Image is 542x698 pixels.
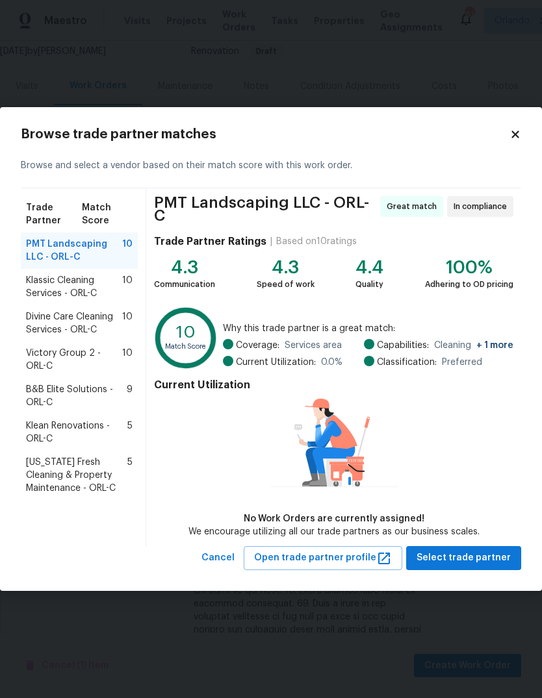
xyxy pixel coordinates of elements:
div: Adhering to OD pricing [425,278,513,291]
div: 4.3 [257,261,315,274]
button: Select trade partner [406,546,521,570]
span: Why this trade partner is a great match: [223,322,513,335]
span: 5 [127,419,133,445]
span: 10 [122,310,133,336]
span: Cancel [201,550,235,566]
h2: Browse trade partner matches [21,128,510,141]
span: 10 [122,274,133,300]
div: 4.4 [355,261,383,274]
div: 4.3 [154,261,215,274]
span: Open trade partner profile [254,550,392,566]
span: 9 [127,383,133,409]
div: 100% [425,261,513,274]
div: Browse and select a vendor based on their match score with this work order. [21,143,521,188]
span: PMT Landscaping LLC - ORL-C [26,238,122,264]
div: Communication [154,278,215,291]
span: 10 [122,238,133,264]
span: [US_STATE] Fresh Cleaning & Property Maintenance - ORL-C [26,456,127,495]
span: Cleaning [434,339,513,352]
span: PMT Landscaping LLC - ORL-C [154,196,376,222]
span: 5 [127,456,133,495]
span: 10 [122,347,133,373]
span: Preferred [442,356,482,369]
div: | [266,235,276,248]
span: Capabilities: [377,339,429,352]
span: Current Utilization: [236,356,316,369]
span: Match Score [82,201,133,227]
text: Match Score [165,343,207,350]
span: + 1 more [476,341,513,350]
span: B&B Elite Solutions - ORL-C [26,383,127,409]
div: Based on 10 ratings [276,235,357,248]
span: Select trade partner [417,550,511,566]
button: Cancel [196,546,240,570]
div: Quality [355,278,383,291]
div: Speed of work [257,278,315,291]
span: 0.0 % [321,356,342,369]
div: No Work Orders are currently assigned! [188,512,480,525]
span: Divine Care Cleaning Services - ORL-C [26,310,122,336]
text: 10 [176,324,196,342]
span: Great match [387,200,442,213]
span: Trade Partner [26,201,82,227]
span: Services area [285,339,342,352]
span: Classification: [377,356,437,369]
span: Klean Renovations - ORL-C [26,419,127,445]
span: Victory Group 2 - ORL-C [26,347,122,373]
h4: Current Utilization [154,379,513,392]
div: We encourage utilizing all our trade partners as our business scales. [188,525,480,538]
span: Klassic Cleaning Services - ORL-C [26,274,122,300]
h4: Trade Partner Ratings [154,235,266,248]
span: In compliance [454,200,512,213]
span: Coverage: [236,339,279,352]
button: Open trade partner profile [244,546,402,570]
